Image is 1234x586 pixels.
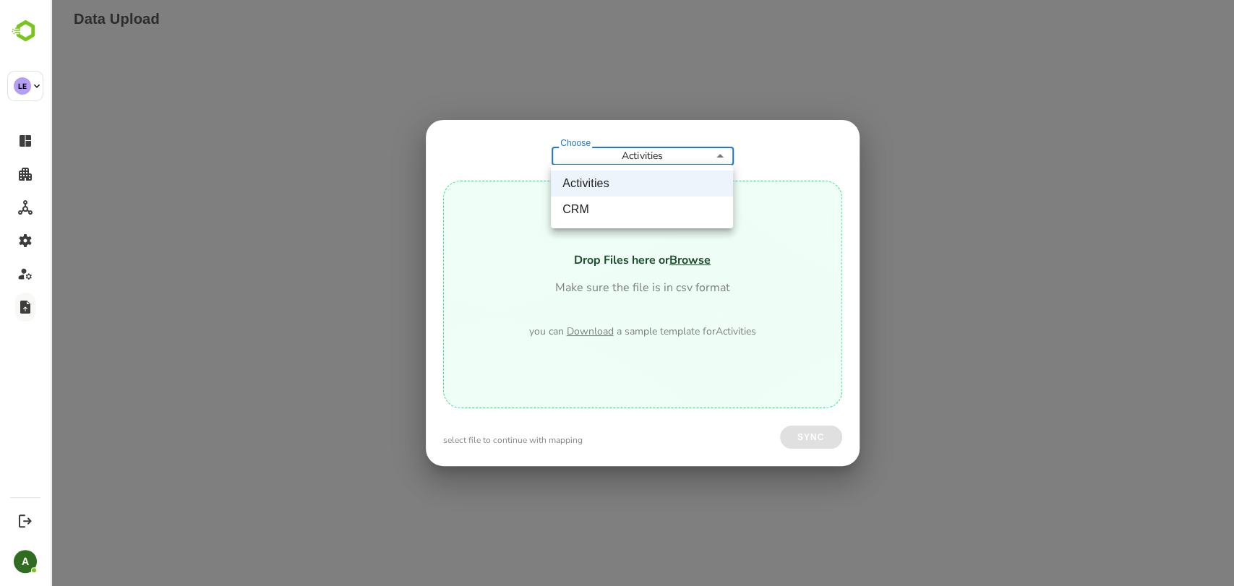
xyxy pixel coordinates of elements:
[7,17,44,45] img: BambooboxLogoMark.f1c84d78b4c51b1a7b5f700c9845e183.svg
[500,171,682,197] li: Activities
[14,550,37,573] div: A
[15,511,35,530] button: Logout
[500,197,682,223] li: CRM
[14,77,31,95] div: LE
